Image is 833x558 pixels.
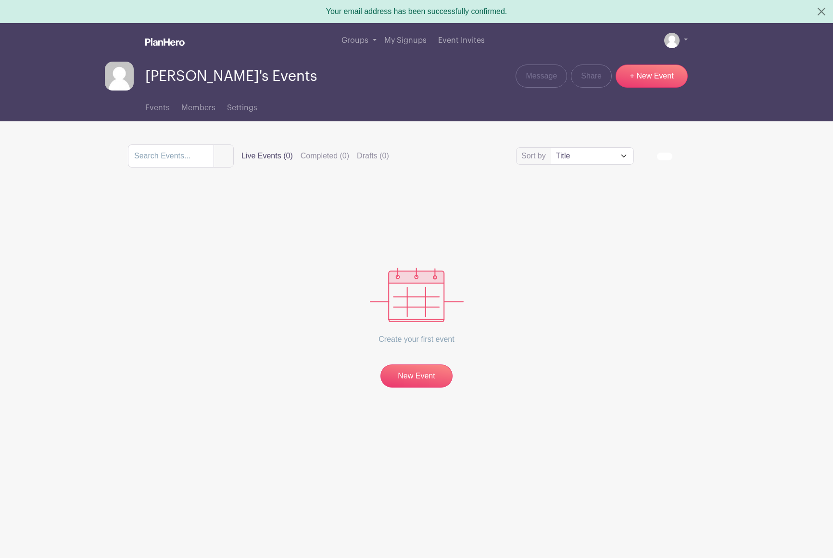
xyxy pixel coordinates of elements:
[145,104,170,112] span: Events
[516,65,567,88] a: Message
[341,37,368,44] span: Groups
[380,364,453,388] a: New Event
[145,91,170,121] a: Events
[128,144,214,168] input: Search Events...
[241,150,293,162] label: Live Events (0)
[380,23,430,58] a: My Signups
[384,37,427,44] span: My Signups
[227,91,257,121] a: Settings
[370,268,464,322] img: events_empty-56550af544ae17c43cc50f3ebafa394433d06d5f1891c01edc4b5d1d59cfda54.svg
[571,65,612,88] a: Share
[657,153,705,160] div: order and view
[616,65,688,88] a: + New Event
[581,70,602,82] span: Share
[438,37,485,44] span: Event Invites
[301,150,349,162] label: Completed (0)
[357,150,389,162] label: Drafts (0)
[145,38,185,46] img: logo_white-6c42ec7e38ccf1d336a20a19083b03d10ae64f83f12c07503d8b9e83406b4c7d.svg
[434,23,489,58] a: Event Invites
[526,70,557,82] span: Message
[181,91,215,121] a: Members
[105,62,134,91] img: default-ce2991bfa6775e67f084385cd625a349d9dcbb7a52a09fb2fda1e96e2d18dcdb.png
[370,322,464,357] p: Create your first event
[145,68,317,84] span: [PERSON_NAME]'s Events
[241,150,389,162] div: filters
[227,104,257,112] span: Settings
[338,23,380,58] a: Groups
[181,104,215,112] span: Members
[521,150,549,162] label: Sort by
[664,33,680,48] img: default-ce2991bfa6775e67f084385cd625a349d9dcbb7a52a09fb2fda1e96e2d18dcdb.png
